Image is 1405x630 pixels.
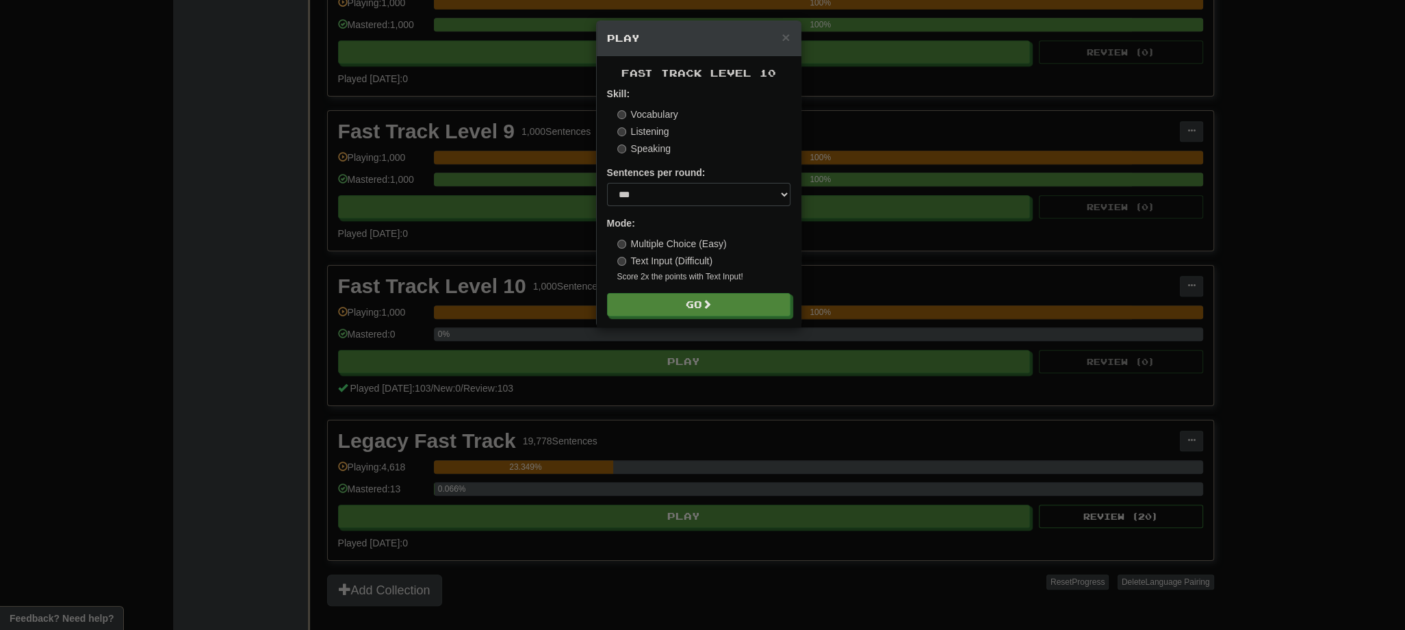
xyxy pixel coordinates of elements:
[607,293,790,316] button: Go
[617,240,626,249] input: Multiple Choice (Easy)
[617,108,678,121] label: Vocabulary
[607,166,706,179] label: Sentences per round:
[617,237,727,251] label: Multiple Choice (Easy)
[782,29,790,45] span: ×
[617,144,626,153] input: Speaking
[617,125,669,138] label: Listening
[621,67,776,79] span: Fast Track Level 10
[617,271,790,283] small: Score 2x the points with Text Input !
[607,88,630,99] strong: Skill:
[607,32,790,45] h5: Play
[617,142,671,155] label: Speaking
[617,110,626,119] input: Vocabulary
[617,127,626,136] input: Listening
[607,218,635,229] strong: Mode:
[782,30,790,45] button: Close
[617,257,626,266] input: Text Input (Difficult)
[617,254,713,268] label: Text Input (Difficult)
